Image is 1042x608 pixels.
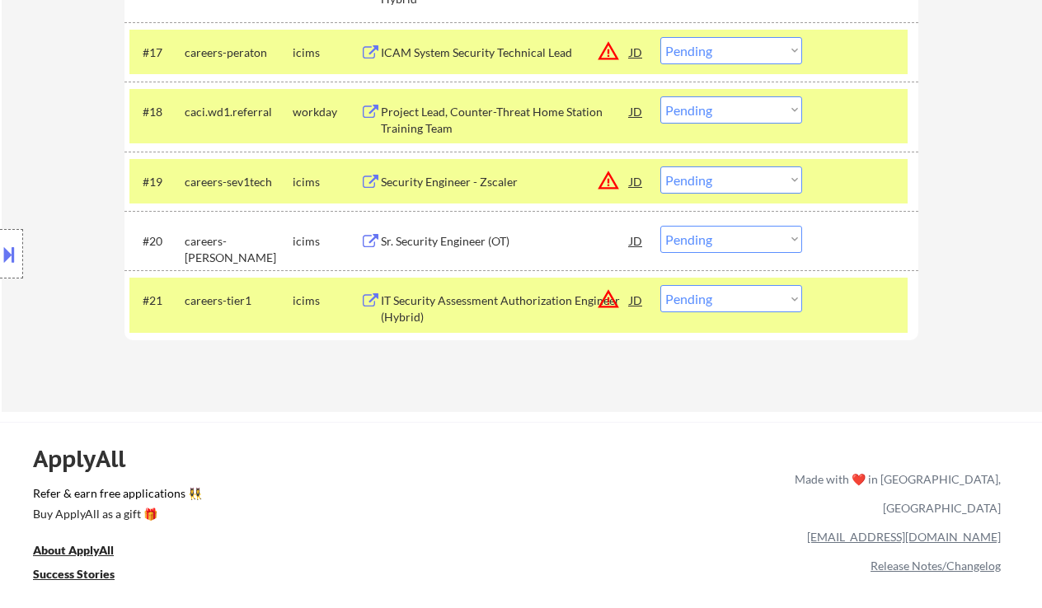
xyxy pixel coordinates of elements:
a: About ApplyAll [33,541,137,562]
div: JD [628,96,645,126]
div: #17 [143,44,171,61]
div: icims [293,44,360,61]
a: [EMAIL_ADDRESS][DOMAIN_NAME] [807,530,1001,544]
u: About ApplyAll [33,543,114,557]
div: JD [628,226,645,255]
button: warning_amber [597,288,620,311]
a: Refer & earn free applications 👯‍♀️ [33,488,450,505]
div: IT Security Assessment Authorization Engineer (Hybrid) [381,292,630,325]
div: ICAM System Security Technical Lead [381,44,630,61]
div: JD [628,285,645,315]
button: warning_amber [597,40,620,63]
a: Buy ApplyAll as a gift 🎁 [33,505,198,526]
u: Success Stories [33,567,115,581]
div: Sr. Security Engineer (OT) [381,233,630,250]
div: icims [293,292,360,309]
div: icims [293,233,360,250]
div: Buy ApplyAll as a gift 🎁 [33,508,198,520]
div: Security Engineer - Zscaler [381,174,630,190]
div: careers-peraton [185,44,293,61]
div: Made with ❤️ in [GEOGRAPHIC_DATA], [GEOGRAPHIC_DATA] [788,465,1001,522]
a: Release Notes/Changelog [871,559,1001,573]
a: Success Stories [33,565,137,586]
div: workday [293,104,360,120]
button: warning_amber [597,169,620,192]
div: icims [293,174,360,190]
div: Project Lead, Counter-Threat Home Station Training Team [381,104,630,136]
div: ApplyAll [33,445,144,473]
div: JD [628,166,645,196]
div: JD [628,37,645,67]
